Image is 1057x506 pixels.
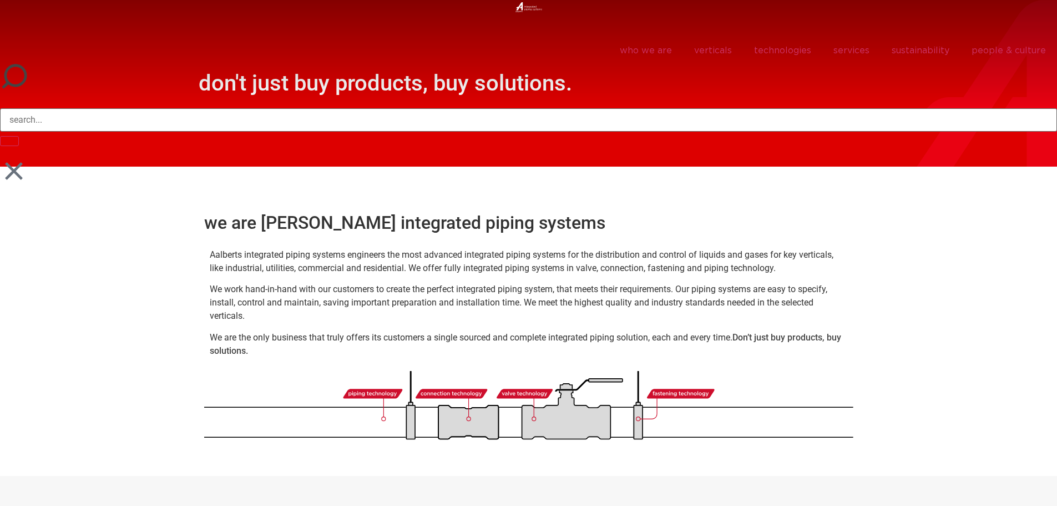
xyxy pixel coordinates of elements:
p: Aalberts integrated piping systems engineers the most advanced integrated piping systems for the ... [210,248,848,275]
a: technologies [743,38,822,63]
a: services [822,38,881,63]
h2: we are [PERSON_NAME] integrated piping systems [204,214,853,232]
a: sustainability [881,38,960,63]
a: people & culture [960,38,1057,63]
a: verticals [683,38,743,63]
p: We work hand-in-hand with our customers to create the perfect integrated piping system, that meet... [210,283,848,323]
p: We are the only business that truly offers its customers a single sourced and complete integrated... [210,331,848,358]
strong: Don’t just buy products, buy solutions. [210,332,841,356]
a: who we are [609,38,683,63]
